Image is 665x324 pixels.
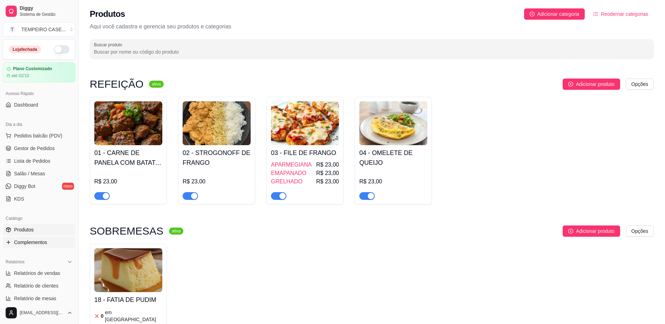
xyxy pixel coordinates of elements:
[3,22,75,36] button: Select a team
[524,8,585,20] button: Adicionar categoria
[13,66,52,72] article: Plano Customizado
[14,101,38,108] span: Dashboard
[169,228,183,235] sup: ativa
[631,80,648,88] span: Opções
[14,295,56,302] span: Relatório de mesas
[14,183,35,190] span: Diggy Bot
[14,282,59,289] span: Relatório de clientes
[54,45,69,54] button: Alterar Status
[183,148,251,168] h4: 02 - STROGONOFF DE FRANGO
[21,26,66,33] div: TEMPEIRO CASE ...
[3,181,75,192] a: Diggy Botnovo
[3,237,75,248] a: Complementos
[588,8,654,20] button: Reodernar categorias
[20,12,73,17] span: Sistema de Gestão
[3,268,75,279] a: Relatórios de vendas
[14,239,47,246] span: Complementos
[576,80,615,88] span: Adicionar produto
[101,312,104,319] article: 0
[14,170,45,177] span: Salão / Mesas
[576,227,615,235] span: Adicionar produto
[94,101,162,145] img: product-image
[593,12,598,16] span: ordered-list
[3,168,75,179] a: Salão / Mesas
[183,177,251,186] div: R$ 23,00
[568,229,573,234] span: plus-circle
[601,10,648,18] span: Reodernar categorias
[9,46,41,53] div: Loja fechada
[3,193,75,204] a: KDS
[3,293,75,304] a: Relatório de mesas
[316,161,339,169] span: R$ 23,00
[14,270,60,277] span: Relatórios de vendas
[3,99,75,110] a: Dashboard
[271,148,339,158] h4: 03 - FILE DE FRANGO
[271,101,339,145] img: product-image
[3,119,75,130] div: Dia a dia
[149,81,163,88] sup: ativa
[12,73,29,79] article: até 02/10
[316,177,339,186] span: R$ 23,00
[626,79,654,90] button: Opções
[14,195,24,202] span: KDS
[3,213,75,224] div: Catálogo
[316,169,339,177] span: R$ 23,00
[3,280,75,291] a: Relatório de clientes
[90,8,125,20] h2: Produtos
[271,161,312,169] span: APARMEGIANA
[14,157,50,164] span: Lista de Pedidos
[94,177,162,186] div: R$ 23,00
[90,227,163,235] h3: SOBREMESAS
[530,12,535,16] span: plus-circle
[9,26,16,33] span: T
[271,177,303,186] span: GRELHADO
[94,42,125,48] label: Buscar produto
[3,224,75,235] a: Produtos
[14,145,55,152] span: Gestor de Pedidos
[359,148,427,168] h4: 04 - OMELETE DE QUEIJO
[90,22,654,31] p: Aqui você cadastra e gerencia seu produtos e categorias
[631,227,648,235] span: Opções
[3,88,75,99] div: Acesso Rápido
[20,310,64,316] span: [EMAIL_ADDRESS][DOMAIN_NAME]
[3,3,75,20] a: DiggySistema de Gestão
[14,132,62,139] span: Pedidos balcão (PDV)
[94,248,162,292] img: product-image
[3,130,75,141] button: Pedidos balcão (PDV)
[94,295,162,305] h4: 18 - FATIA DE PUDIM
[94,148,162,168] h4: 01 - CARNE DE PANELA COM BATATA CORADA
[359,177,427,186] div: R$ 23,00
[3,143,75,154] a: Gestor de Pedidos
[3,304,75,321] button: [EMAIL_ADDRESS][DOMAIN_NAME]
[90,80,143,88] h3: REFEIÇÃO
[563,225,620,237] button: Adicionar produto
[3,62,75,82] a: Plano Customizadoaté 02/10
[94,48,650,55] input: Buscar produto
[6,259,25,265] span: Relatórios
[14,226,34,233] span: Produtos
[563,79,620,90] button: Adicionar produto
[271,169,306,177] span: EMAPANADO
[105,309,162,323] article: em [GEOGRAPHIC_DATA]
[20,5,73,12] span: Diggy
[183,101,251,145] img: product-image
[537,10,579,18] span: Adicionar categoria
[359,101,427,145] img: product-image
[626,225,654,237] button: Opções
[568,82,573,87] span: plus-circle
[3,155,75,167] a: Lista de Pedidos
